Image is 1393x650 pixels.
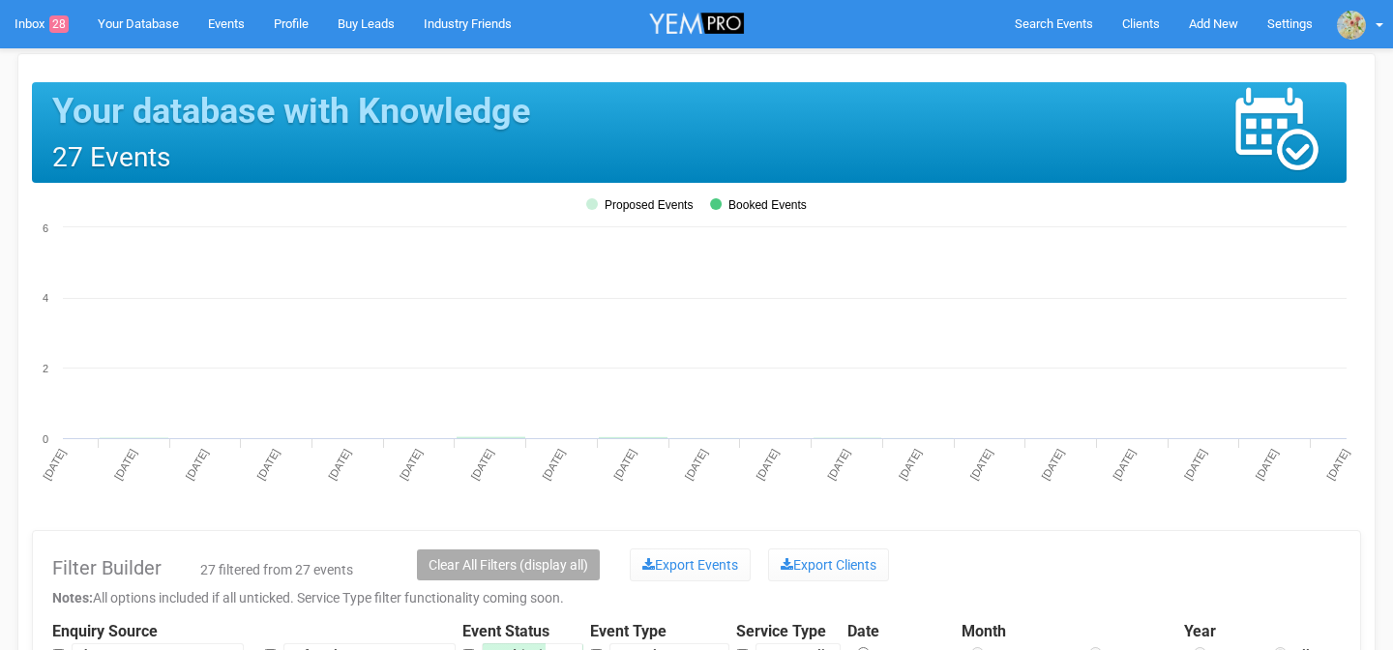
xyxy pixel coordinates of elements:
h1: 27 Events [52,143,530,173]
tspan: 4 [43,292,48,304]
tspan: [DATE] [112,447,139,482]
span: Add New [1189,16,1238,31]
tspan: [DATE] [897,447,924,482]
tspan: [DATE] [398,447,425,482]
a: Export Clients [768,548,889,581]
div: All options included if all unticked. Service Type filter functionality coming soon. [52,588,1341,607]
legend: Year [1184,621,1331,643]
tspan: 0 [43,433,48,445]
legend: Service Type [736,621,847,643]
legend: Enquiry Source [52,621,462,643]
a: Export Events [630,548,751,581]
tspan: [DATE] [184,447,211,482]
tspan: [DATE] [1324,447,1351,482]
legend: Month [962,621,1184,643]
tspan: [DATE] [1111,447,1138,482]
tspan: [DATE] [825,447,852,482]
tspan: [DATE] [254,447,282,482]
div: 27 filtered from 27 events [200,560,390,589]
span: Clients [1122,16,1160,31]
tspan: [DATE] [469,447,496,482]
tspan: [DATE] [683,447,710,482]
span: Search Events [1015,16,1093,31]
legend: Event Status [462,621,590,643]
tspan: [DATE] [1039,447,1066,482]
tspan: [DATE] [1182,447,1209,482]
legend: Date [847,621,962,643]
tspan: [DATE] [968,447,995,482]
h1: Your database with Knowledge [52,93,530,132]
img: open-uri20250618-2-16yozz [1337,11,1366,40]
strong: Notes: [52,590,93,606]
tspan: Proposed Events [605,198,693,212]
tspan: [DATE] [754,447,781,482]
tspan: [DATE] [611,447,638,482]
h2: Filter Builder [52,557,162,578]
legend: Event Type [590,621,736,643]
span: 28 [49,15,69,33]
tspan: Booked Events [728,198,807,212]
tspan: 2 [43,363,48,374]
tspan: [DATE] [326,447,353,482]
button: Clear All Filters (display all) [417,549,600,580]
tspan: [DATE] [1253,447,1280,482]
tspan: [DATE] [540,447,567,482]
img: events_calendar-47d57c581de8ae7e0d62452d7a588d7d83c6c9437aa29a14e0e0b6a065d91899.png [1232,85,1319,172]
tspan: 6 [43,222,48,234]
tspan: [DATE] [41,447,68,482]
